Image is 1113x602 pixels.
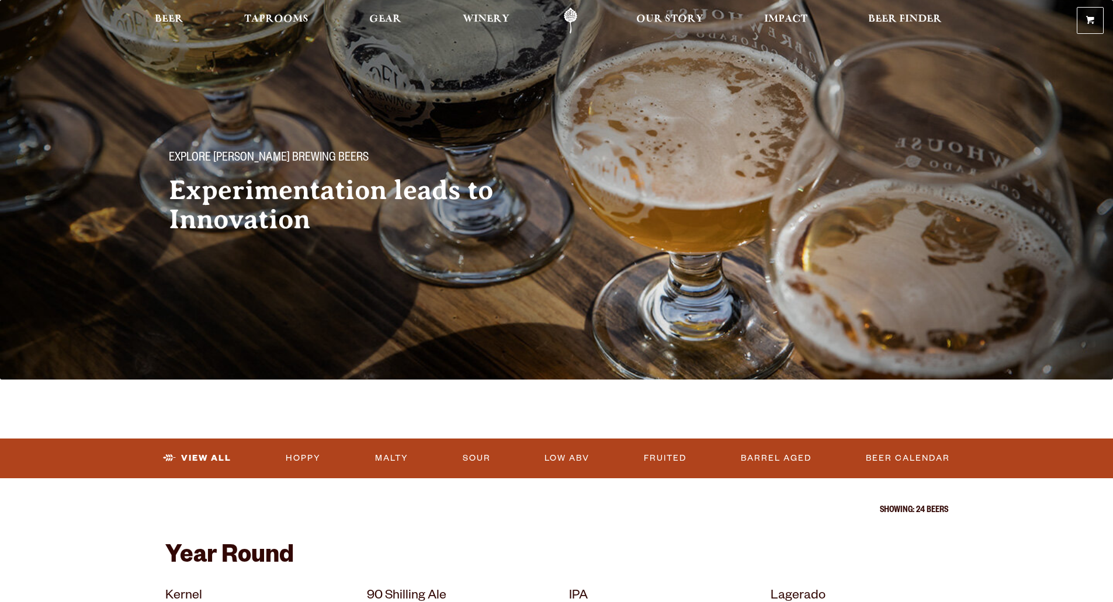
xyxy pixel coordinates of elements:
[764,15,807,24] span: Impact
[455,8,517,34] a: Winery
[362,8,409,34] a: Gear
[458,445,495,472] a: Sour
[369,15,401,24] span: Gear
[629,8,711,34] a: Our Story
[463,15,509,24] span: Winery
[165,544,948,572] h2: Year Round
[639,445,691,472] a: Fruited
[370,445,413,472] a: Malty
[169,151,369,166] span: Explore [PERSON_NAME] Brewing Beers
[147,8,191,34] a: Beer
[244,15,308,24] span: Taprooms
[165,506,948,516] p: Showing: 24 Beers
[281,445,325,472] a: Hoppy
[736,445,816,472] a: Barrel Aged
[155,15,183,24] span: Beer
[868,15,942,24] span: Beer Finder
[861,8,949,34] a: Beer Finder
[237,8,316,34] a: Taprooms
[757,8,815,34] a: Impact
[169,176,533,234] h2: Experimentation leads to Innovation
[636,15,703,24] span: Our Story
[549,8,592,34] a: Odell Home
[861,445,955,472] a: Beer Calendar
[540,445,594,472] a: Low ABV
[158,445,236,472] a: View All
